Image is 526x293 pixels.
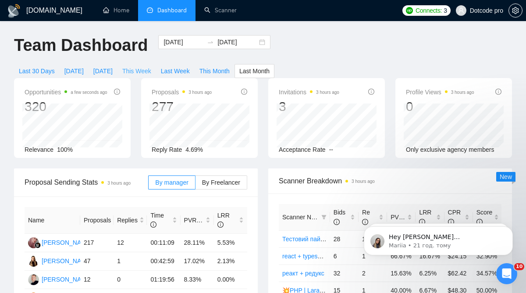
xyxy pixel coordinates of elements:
[329,146,333,153] span: --
[508,4,522,18] button: setting
[509,7,522,14] span: setting
[19,66,55,76] span: Last 30 Days
[204,7,237,14] a: searchScanner
[184,217,205,224] span: PVR
[217,212,230,229] span: LRR
[334,219,340,225] span: info-circle
[279,175,501,186] span: Scanner Breakdown
[202,179,240,186] span: By Freelancer
[406,87,474,97] span: Profile Views
[406,98,474,115] div: 0
[35,242,41,248] img: gigradar-bm.png
[330,230,359,247] td: 28
[444,264,473,282] td: $62.42
[93,66,113,76] span: [DATE]
[279,146,326,153] span: Acceptance Rate
[147,234,180,252] td: 00:11:09
[282,236,330,243] a: Тестовий пайтон
[122,66,151,76] span: This Week
[147,7,153,13] span: dashboard
[114,234,147,252] td: 12
[152,87,212,97] span: Proposals
[282,253,344,260] a: react + typescript Юля
[500,173,512,180] span: New
[496,263,517,284] iframe: Intercom live chat
[195,64,235,78] button: This Month
[199,66,230,76] span: This Month
[147,271,180,289] td: 01:19:56
[25,207,80,234] th: Name
[181,271,214,289] td: 8.33%
[334,209,345,225] span: Bids
[117,64,156,78] button: This Week
[42,256,92,266] div: [PERSON_NAME]
[330,264,359,282] td: 32
[330,247,359,264] td: 6
[84,215,111,225] span: Proposals
[451,90,474,95] time: 3 hours ago
[214,271,247,289] td: 0.00%
[107,181,131,186] time: 3 hours ago
[406,7,413,14] img: upwork-logo.png
[25,87,107,97] span: Opportunities
[207,39,214,46] span: swap-right
[188,90,212,95] time: 3 hours ago
[161,66,190,76] span: Last Week
[217,222,224,228] span: info-circle
[147,252,180,271] td: 00:42:59
[351,208,526,269] iframe: Intercom notifications повідомлення
[28,257,92,264] a: YD[PERSON_NAME]
[64,66,84,76] span: [DATE]
[185,146,203,153] span: 4.69%
[282,270,324,277] a: реакт + редукс
[60,64,89,78] button: [DATE]
[80,234,114,252] td: 217
[458,7,464,14] span: user
[117,215,138,225] span: Replies
[282,214,323,221] span: Scanner Name
[28,239,92,246] a: DS[PERSON_NAME]
[241,89,247,95] span: info-circle
[114,271,147,289] td: 0
[217,37,257,47] input: End date
[14,35,148,56] h1: Team Dashboard
[14,64,60,78] button: Last 30 Days
[28,256,39,267] img: YD
[114,207,147,234] th: Replies
[444,6,447,15] span: 3
[235,64,274,78] button: Last Month
[279,87,339,97] span: Invitations
[514,263,524,270] span: 10
[416,264,444,282] td: 6.25%
[156,64,195,78] button: Last Week
[495,89,501,95] span: info-circle
[368,89,374,95] span: info-circle
[150,222,156,228] span: info-circle
[114,252,147,271] td: 1
[28,237,39,248] img: DS
[89,64,117,78] button: [DATE]
[25,177,148,188] span: Proposal Sending Stats
[25,98,107,115] div: 320
[71,90,107,95] time: a few seconds ago
[416,6,442,15] span: Connects:
[406,146,494,153] span: Only exclusive agency members
[279,98,339,115] div: 3
[207,39,214,46] span: to
[150,212,164,229] span: Time
[80,252,114,271] td: 47
[42,238,92,247] div: [PERSON_NAME]
[359,264,387,282] td: 2
[42,275,92,284] div: [PERSON_NAME]
[25,146,53,153] span: Relevance
[28,274,39,285] img: YP
[155,179,188,186] span: By manager
[352,179,375,184] time: 3 hours ago
[157,7,187,14] span: Dashboard
[28,275,92,282] a: YP[PERSON_NAME]
[214,252,247,271] td: 2.13%
[114,89,120,95] span: info-circle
